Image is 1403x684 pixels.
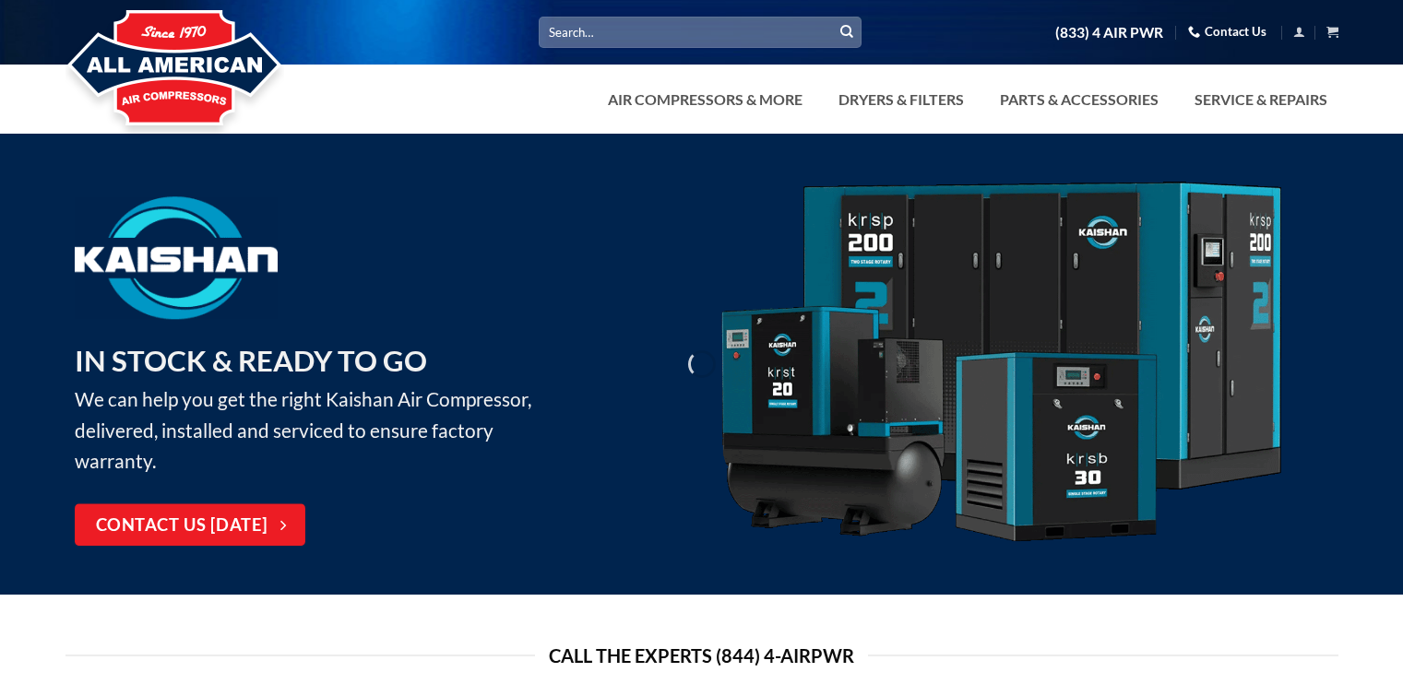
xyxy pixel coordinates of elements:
[75,338,559,477] p: We can help you get the right Kaishan Air Compressor, delivered, installed and serviced to ensure...
[989,81,1170,118] a: Parts & Accessories
[549,641,854,670] span: Call the Experts (844) 4-AirPwr
[1055,17,1163,49] a: (833) 4 AIR PWR
[827,81,975,118] a: Dryers & Filters
[1188,18,1266,46] a: Contact Us
[1326,20,1338,43] a: View cart
[833,18,861,46] button: Submit
[539,17,862,47] input: Search…
[96,513,268,539] span: Contact Us [DATE]
[715,182,1287,548] img: Kaishan
[597,81,814,118] a: Air Compressors & More
[1183,81,1338,118] a: Service & Repairs
[1293,20,1305,43] a: Login
[75,196,278,319] img: Kaishan
[75,504,305,547] a: Contact Us [DATE]
[75,343,427,378] strong: IN STOCK & READY TO GO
